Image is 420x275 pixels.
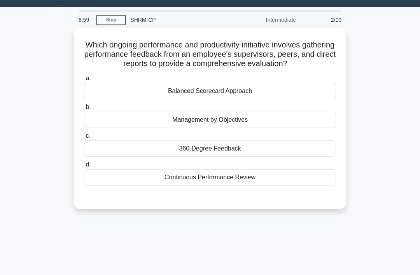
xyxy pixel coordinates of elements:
span: c. [86,132,90,139]
span: a. [86,75,91,81]
a: Stop [96,15,126,25]
div: Intermediate [233,12,301,28]
div: SHRM-CP [126,12,233,28]
div: Management by Objectives [84,112,336,128]
span: d. [86,161,91,168]
div: 2/10 [301,12,346,28]
h5: Which ongoing performance and productivity initiative involves gathering performance feedback fro... [83,40,337,69]
div: Balanced Scorecard Approach [84,83,336,99]
span: b. [86,103,91,110]
div: 8:59 [74,12,96,28]
div: Continuous Performance Review [84,169,336,186]
div: 360-Degree Feedback [84,140,336,157]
